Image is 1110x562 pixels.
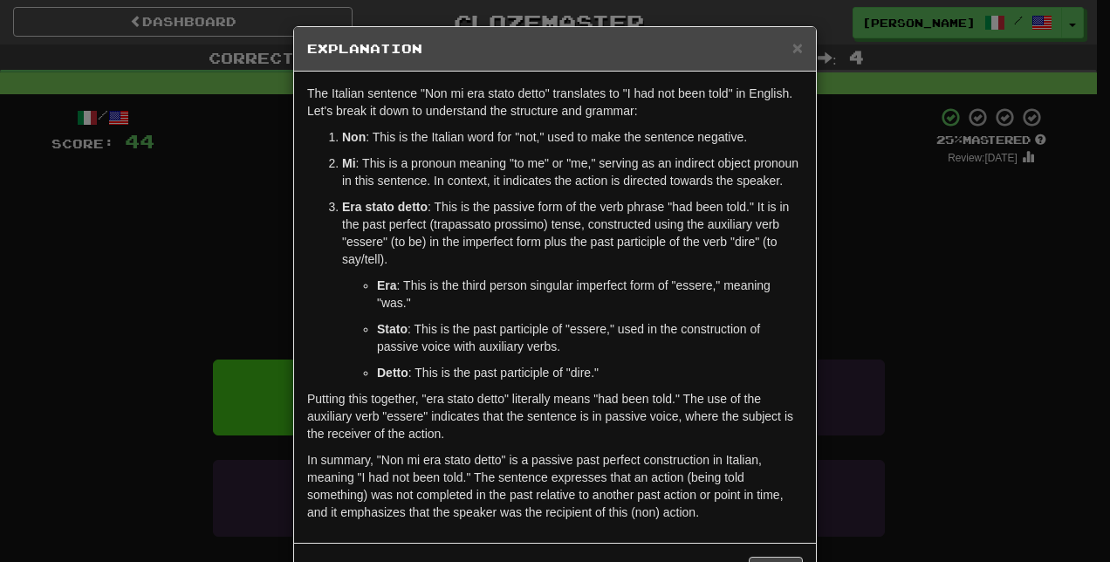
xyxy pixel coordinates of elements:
[342,128,803,146] p: : This is the Italian word for "not," used to make the sentence negative.
[377,364,803,381] p: : This is the past participle of "dire."
[307,390,803,442] p: Putting this together, "era stato detto" literally means "had been told." The use of the auxiliar...
[377,277,803,312] p: : This is the third person singular imperfect form of "essere," meaning "was."
[307,40,803,58] h5: Explanation
[342,200,428,214] strong: Era stato detto
[307,451,803,521] p: In summary, "Non mi era stato detto" is a passive past perfect construction in Italian, meaning "...
[377,278,397,292] strong: Era
[342,198,803,268] p: : This is the passive form of the verb phrase "had been told." It is in the past perfect (trapass...
[342,156,356,170] strong: Mi
[377,322,408,336] strong: Stato
[792,38,803,58] span: ×
[377,320,803,355] p: : This is the past participle of "essere," used in the construction of passive voice with auxilia...
[342,154,803,189] p: : This is a pronoun meaning "to me" or "me," serving as an indirect object pronoun in this senten...
[342,130,366,144] strong: Non
[377,366,408,380] strong: Detto
[792,38,803,57] button: Close
[307,85,803,120] p: The Italian sentence "Non mi era stato detto" translates to "I had not been told" in English. Let...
